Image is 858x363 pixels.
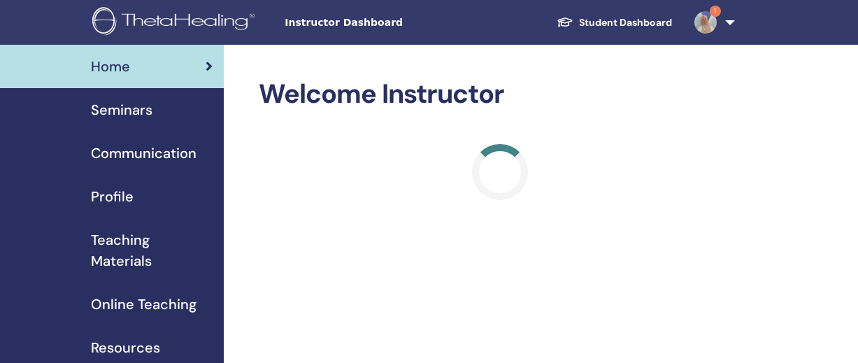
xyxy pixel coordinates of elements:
span: Instructor Dashboard [285,15,494,30]
span: Communication [91,143,196,164]
img: logo.png [92,7,259,38]
span: Home [91,56,130,77]
span: Teaching Materials [91,229,213,271]
span: Resources [91,337,160,358]
img: graduation-cap-white.svg [557,16,573,28]
span: Profile [91,186,134,207]
span: 1 [710,6,721,17]
span: Online Teaching [91,294,196,315]
img: default.jpg [694,11,717,34]
a: Student Dashboard [545,10,683,36]
span: Seminars [91,99,152,120]
h2: Welcome Instructor [259,78,741,111]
